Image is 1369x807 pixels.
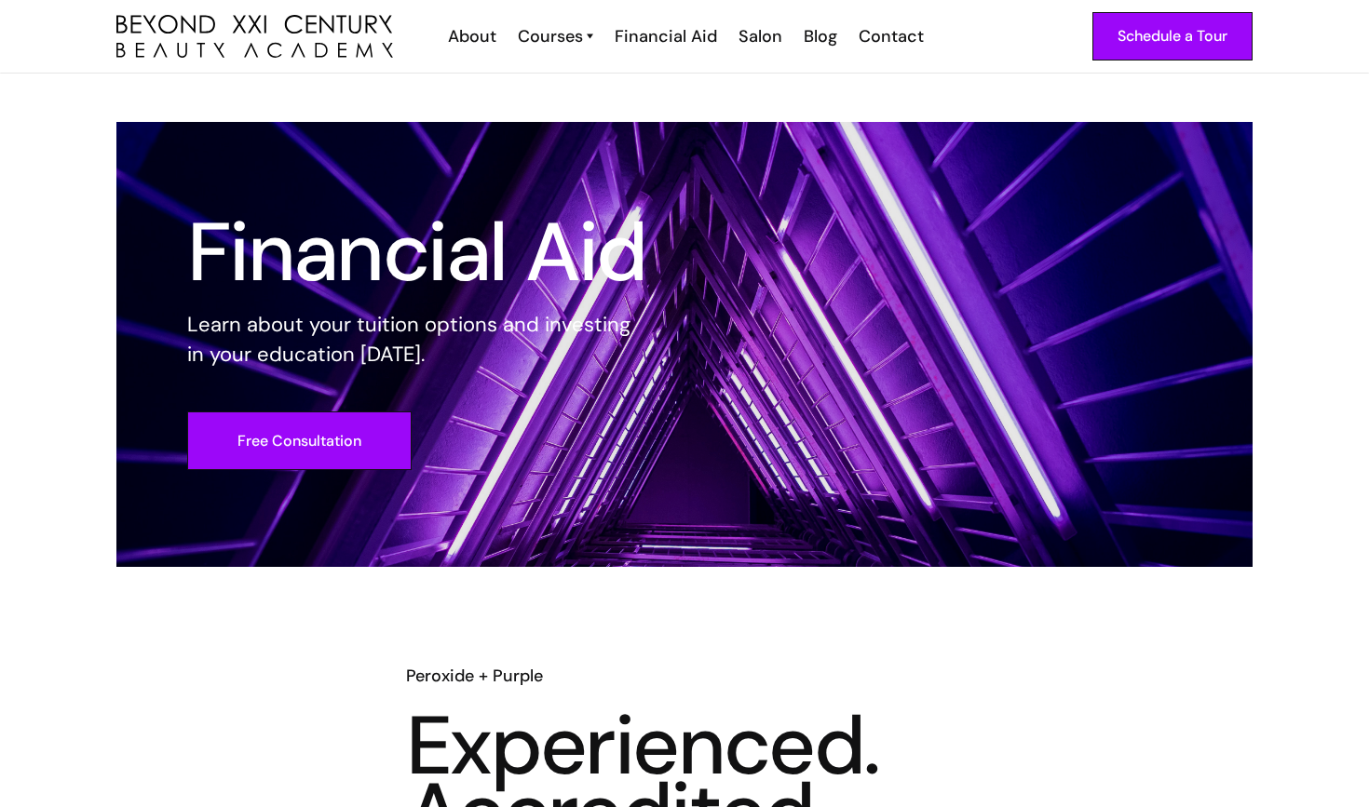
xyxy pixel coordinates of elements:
[187,219,647,286] h1: Financial Aid
[792,24,847,48] a: Blog
[518,24,583,48] div: Courses
[1118,24,1227,48] div: Schedule a Tour
[187,411,412,470] a: Free Consultation
[187,310,647,370] p: Learn about your tuition options and investing in your education [DATE].
[739,24,782,48] div: Salon
[804,24,837,48] div: Blog
[859,24,924,48] div: Contact
[847,24,933,48] a: Contact
[116,15,393,59] img: beyond 21st century beauty academy logo
[116,15,393,59] a: home
[436,24,506,48] a: About
[448,24,496,48] div: About
[406,664,963,688] h6: Peroxide + Purple
[1092,12,1253,61] a: Schedule a Tour
[615,24,717,48] div: Financial Aid
[603,24,726,48] a: Financial Aid
[518,24,593,48] a: Courses
[726,24,792,48] a: Salon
